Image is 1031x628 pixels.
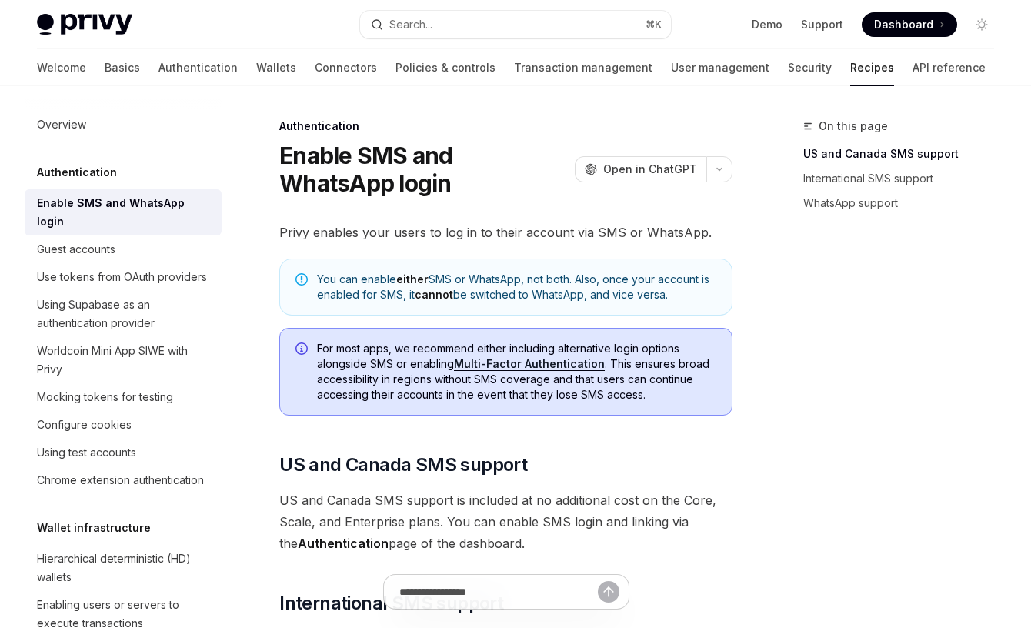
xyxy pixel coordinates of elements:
[803,166,1006,191] a: International SMS support
[598,581,619,603] button: Send message
[454,357,605,371] a: Multi-Factor Authentication
[37,115,86,134] div: Overview
[671,49,769,86] a: User management
[25,189,222,235] a: Enable SMS and WhatsApp login
[25,545,222,591] a: Hierarchical deterministic (HD) wallets
[752,17,782,32] a: Demo
[37,163,117,182] h5: Authentication
[803,142,1006,166] a: US and Canada SMS support
[37,49,86,86] a: Welcome
[279,489,732,554] span: US and Canada SMS support is included at no additional cost on the Core, Scale, and Enterprise pl...
[279,142,569,197] h1: Enable SMS and WhatsApp login
[37,342,212,379] div: Worldcoin Mini App SIWE with Privy
[389,15,432,34] div: Search...
[801,17,843,32] a: Support
[396,272,429,286] strong: either
[158,49,238,86] a: Authentication
[646,18,662,31] span: ⌘ K
[25,291,222,337] a: Using Supabase as an authentication provider
[25,439,222,466] a: Using test accounts
[298,536,389,551] strong: Authentication
[279,453,527,477] span: US and Canada SMS support
[37,194,212,231] div: Enable SMS and WhatsApp login
[37,549,212,586] div: Hierarchical deterministic (HD) wallets
[37,268,207,286] div: Use tokens from OAuth providers
[25,411,222,439] a: Configure cookies
[969,12,994,37] button: Toggle dark mode
[315,49,377,86] a: Connectors
[603,162,697,177] span: Open in ChatGPT
[256,49,296,86] a: Wallets
[37,240,115,259] div: Guest accounts
[803,191,1006,215] a: WhatsApp support
[25,235,222,263] a: Guest accounts
[37,14,132,35] img: light logo
[25,111,222,139] a: Overview
[295,342,311,358] svg: Info
[279,119,732,134] div: Authentication
[415,288,453,301] strong: cannot
[360,11,671,38] button: Open search
[295,273,308,286] svg: Note
[37,416,132,434] div: Configure cookies
[37,471,204,489] div: Chrome extension authentication
[105,49,140,86] a: Basics
[575,156,706,182] button: Open in ChatGPT
[514,49,652,86] a: Transaction management
[862,12,957,37] a: Dashboard
[317,272,716,302] span: You can enable SMS or WhatsApp, not both. Also, once your account is enabled for SMS, it be switc...
[37,296,212,332] div: Using Supabase as an authentication provider
[874,17,933,32] span: Dashboard
[37,388,173,406] div: Mocking tokens for testing
[819,117,888,135] span: On this page
[37,519,151,537] h5: Wallet infrastructure
[399,575,598,609] input: Ask a question...
[395,49,495,86] a: Policies & controls
[37,443,136,462] div: Using test accounts
[850,49,894,86] a: Recipes
[317,341,716,403] span: For most apps, we recommend either including alternative login options alongside SMS or enabling ...
[25,263,222,291] a: Use tokens from OAuth providers
[25,383,222,411] a: Mocking tokens for testing
[279,222,732,243] span: Privy enables your users to log in to their account via SMS or WhatsApp.
[25,466,222,494] a: Chrome extension authentication
[913,49,986,86] a: API reference
[25,337,222,383] a: Worldcoin Mini App SIWE with Privy
[788,49,832,86] a: Security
